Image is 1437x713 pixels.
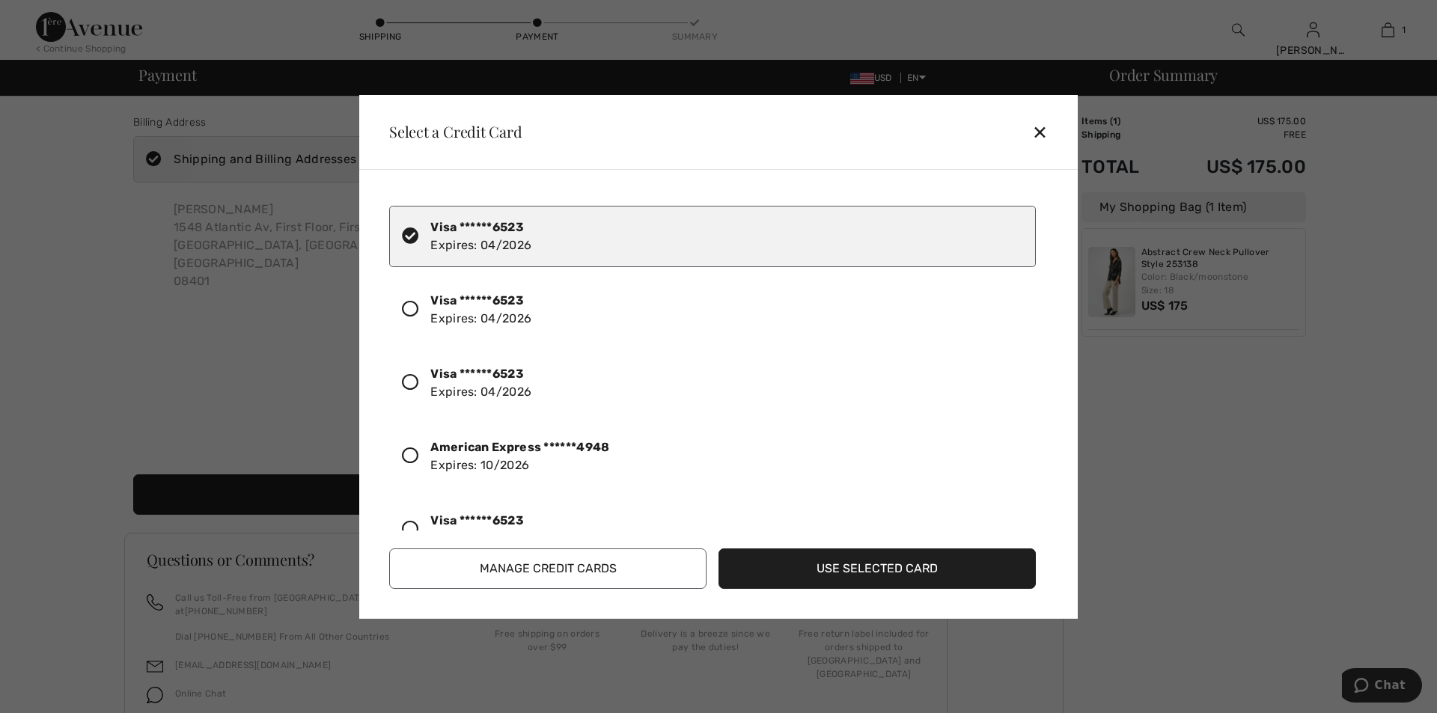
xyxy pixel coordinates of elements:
[430,218,531,254] div: Expires: 04/2026
[430,512,531,548] div: Expires: 04/2026
[1032,116,1060,147] div: ✕
[33,10,64,24] span: Chat
[718,548,1036,589] button: Use Selected Card
[377,124,522,139] div: Select a Credit Card
[430,438,609,474] div: Expires: 10/2026
[430,365,531,401] div: Expires: 04/2026
[430,292,531,328] div: Expires: 04/2026
[389,548,707,589] button: Manage Credit Cards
